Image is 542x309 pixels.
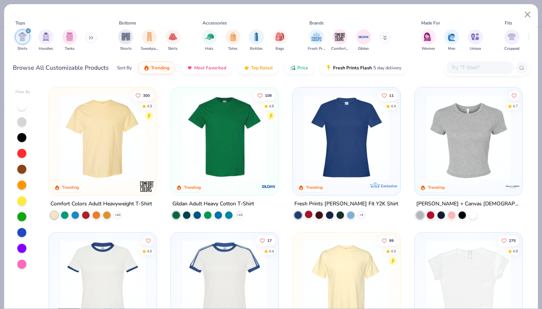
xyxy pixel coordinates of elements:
[244,65,250,71] img: TopRated.gif
[509,90,519,101] button: Like
[147,248,152,254] div: 4.6
[391,103,396,109] div: 4.4
[141,46,158,52] span: Sweatpants
[470,46,481,52] span: Unisex
[300,95,393,180] img: 6a9a0a85-ee36-4a89-9588-981a92e8a910
[269,248,274,254] div: 4.4
[50,199,152,209] div: Comfort Colors Adult Heavyweight T-Shirt
[311,31,322,43] img: Fresh Prints Image
[416,199,521,209] div: [PERSON_NAME] + Canvas [DEMOGRAPHIC_DATA]' Micro Ribbed Baby Tee
[205,32,214,41] img: Hats Image
[424,32,432,41] img: Women Image
[225,29,241,52] div: filter for Totes
[141,29,158,52] button: filter button
[147,103,152,109] div: 4.9
[181,61,232,74] button: Most Favorited
[381,184,397,188] span: Exclusive
[145,32,154,41] img: Sweatpants Image
[521,8,535,22] button: Close
[254,90,276,101] button: Like
[308,29,325,52] div: filter for Fresh Prints
[178,95,271,180] img: db319196-8705-402d-8b46-62aaa07ed94f
[498,235,519,246] button: Like
[421,20,440,26] div: Made For
[334,31,346,43] img: Comfort Colors Image
[65,32,74,41] img: Tanks Image
[138,61,175,74] button: Trending
[504,29,519,52] button: filter button
[356,29,371,52] button: filter button
[17,46,27,52] span: Shirts
[15,20,25,26] div: Tops
[389,93,394,97] span: 11
[249,29,264,52] button: filter button
[378,235,397,246] button: Like
[56,95,149,180] img: 029b8af0-80e6-406f-9fdc-fdf898547912
[15,29,30,52] div: filter for Shirts
[249,29,264,52] div: filter for Bottles
[505,20,512,26] div: Fits
[251,65,273,71] span: Top Rated
[252,32,260,41] img: Bottles Image
[65,46,75,52] span: Tanks
[358,46,369,52] span: Gildan
[194,65,226,71] span: Most Favorited
[168,46,178,52] span: Skirts
[468,29,483,52] div: filter for Unisex
[421,29,436,52] div: filter for Women
[115,213,120,217] span: + 60
[42,32,50,41] img: Hoodies Image
[331,29,349,52] div: filter for Comfort Colors
[205,46,213,52] span: Hats
[15,29,30,52] button: filter button
[505,179,520,194] img: Bella + Canvas logo
[225,29,241,52] button: filter button
[326,65,332,71] img: flash.gif
[143,93,150,97] span: 300
[237,213,242,217] span: + 44
[143,235,154,246] button: Like
[172,199,254,209] div: Gildan Adult Heavy Cotton T-Shirt
[448,46,455,52] span: Men
[444,29,459,52] div: filter for Men
[504,46,519,52] span: Cropped
[356,29,371,52] div: filter for Gildan
[15,89,30,95] div: Filter By
[202,29,217,52] button: filter button
[308,29,325,52] button: filter button
[359,213,363,217] span: + 9
[331,46,349,52] span: Comfort Colors
[273,29,288,52] div: filter for Bags
[422,46,435,52] span: Women
[391,248,396,254] div: 4.9
[333,65,372,71] span: Fresh Prints Flash
[378,90,397,101] button: Like
[38,29,53,52] div: filter for Hoodies
[389,239,394,242] span: 99
[297,65,308,71] span: Price
[358,31,369,43] img: Gildan Image
[250,46,263,52] span: Bottles
[139,179,154,194] img: Comfort Colors logo
[118,29,133,52] div: filter for Shorts
[422,95,515,180] img: aa15adeb-cc10-480b-b531-6e6e449d5067
[309,20,324,26] div: Brands
[308,46,325,52] span: Fresh Prints
[513,103,518,109] div: 4.7
[507,32,516,41] img: Cropped Image
[229,32,237,41] img: Totes Image
[13,63,109,72] div: Browse All Customizable Products
[468,29,483,52] button: filter button
[276,46,284,52] span: Bags
[256,235,276,246] button: Like
[444,29,459,52] button: filter button
[119,20,136,26] div: Bottoms
[62,29,77,52] button: filter button
[143,65,149,71] img: trending.gif
[276,32,284,41] img: Bags Image
[294,199,398,209] div: Fresh Prints [PERSON_NAME] Fit Y2K Shirt
[165,29,180,52] div: filter for Skirts
[471,32,480,41] img: Unisex Image
[261,179,276,194] img: Gildan logo
[202,20,227,26] div: Accessories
